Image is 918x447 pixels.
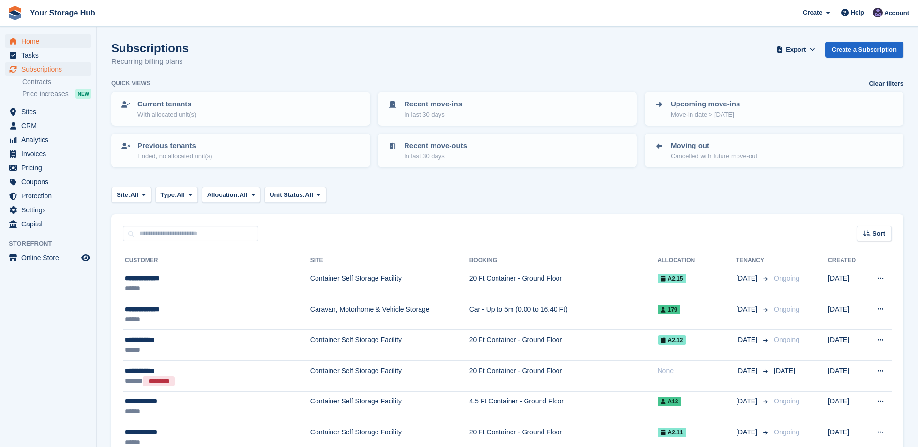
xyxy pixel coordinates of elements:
p: Move-in date > [DATE] [671,110,740,119]
a: Create a Subscription [825,42,903,58]
td: [DATE] [828,391,865,422]
a: menu [5,147,91,161]
td: Car - Up to 5m (0.00 to 16.40 Ft) [469,299,658,330]
a: menu [5,189,91,203]
td: 4.5 Ft Container - Ground Floor [469,391,658,422]
span: Create [803,8,822,17]
a: menu [5,62,91,76]
a: Recent move-outs In last 30 days [379,134,636,166]
span: [DATE] [736,366,759,376]
a: Contracts [22,77,91,87]
span: Subscriptions [21,62,79,76]
span: [DATE] [736,335,759,345]
h6: Quick views [111,79,150,88]
a: menu [5,175,91,189]
a: menu [5,34,91,48]
span: Sites [21,105,79,119]
p: Previous tenants [137,140,212,151]
a: Your Storage Hub [26,5,99,21]
span: All [130,190,138,200]
span: Ongoing [774,397,799,405]
td: [DATE] [828,299,865,330]
th: Created [828,253,865,268]
span: Home [21,34,79,48]
td: Container Self Storage Facility [310,330,469,361]
th: Customer [123,253,310,268]
a: menu [5,119,91,133]
button: Unit Status: All [264,187,326,203]
td: Container Self Storage Facility [310,360,469,391]
span: 179 [658,305,680,314]
span: [DATE] [774,367,795,374]
h1: Subscriptions [111,42,189,55]
p: Recent move-outs [404,140,467,151]
div: NEW [75,89,91,99]
a: menu [5,48,91,62]
a: Clear filters [869,79,903,89]
td: 20 Ft Container - Ground Floor [469,360,658,391]
span: Coupons [21,175,79,189]
a: Moving out Cancelled with future move-out [646,134,903,166]
div: None [658,366,737,376]
td: Caravan, Motorhome & Vehicle Storage [310,299,469,330]
span: CRM [21,119,79,133]
a: Previous tenants Ended, no allocated unit(s) [112,134,369,166]
td: 20 Ft Container - Ground Floor [469,330,658,361]
span: [DATE] [736,304,759,314]
p: In last 30 days [404,151,467,161]
span: Account [884,8,909,18]
p: Cancelled with future move-out [671,151,757,161]
span: Unit Status: [270,190,305,200]
p: Recent move-ins [404,99,462,110]
button: Type: All [155,187,198,203]
span: All [240,190,248,200]
span: Sort [873,229,885,238]
p: Recurring billing plans [111,56,189,67]
img: stora-icon-8386f47178a22dfd0bd8f6a31ec36ba5ce8667c1dd55bd0f319d3a0aa187defe.svg [8,6,22,20]
span: Pricing [21,161,79,175]
span: A2.15 [658,274,686,283]
td: [DATE] [828,268,865,299]
span: Analytics [21,133,79,147]
a: menu [5,105,91,119]
span: Tasks [21,48,79,62]
a: menu [5,217,91,231]
span: Type: [161,190,177,200]
p: Moving out [671,140,757,151]
td: Container Self Storage Facility [310,391,469,422]
span: Help [851,8,864,17]
p: Upcoming move-ins [671,99,740,110]
a: menu [5,133,91,147]
span: Invoices [21,147,79,161]
span: Price increases [22,89,69,99]
a: menu [5,251,91,265]
th: Allocation [658,253,737,268]
span: Ongoing [774,305,799,313]
td: Container Self Storage Facility [310,268,469,299]
span: Ongoing [774,274,799,282]
td: [DATE] [828,360,865,391]
span: A13 [658,397,681,406]
a: Price increases NEW [22,89,91,99]
button: Allocation: All [202,187,261,203]
span: A2.11 [658,428,686,437]
a: Preview store [80,252,91,264]
th: Site [310,253,469,268]
th: Tenancy [736,253,770,268]
span: Settings [21,203,79,217]
span: Ongoing [774,428,799,436]
span: [DATE] [736,273,759,283]
span: All [177,190,185,200]
a: menu [5,161,91,175]
span: Protection [21,189,79,203]
span: Online Store [21,251,79,265]
span: [DATE] [736,396,759,406]
button: Site: All [111,187,151,203]
p: In last 30 days [404,110,462,119]
span: Export [786,45,806,55]
a: menu [5,203,91,217]
p: Current tenants [137,99,196,110]
span: A2.12 [658,335,686,345]
span: Storefront [9,239,96,249]
button: Export [775,42,817,58]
